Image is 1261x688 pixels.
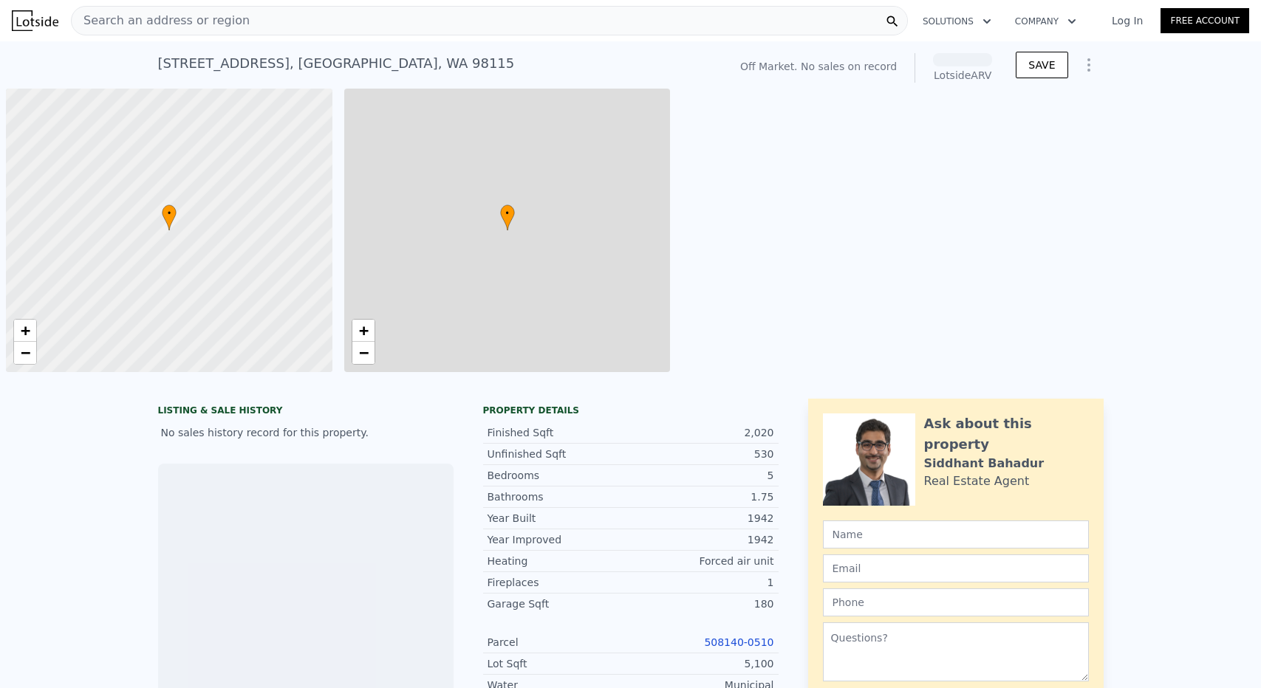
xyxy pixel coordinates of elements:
[488,468,631,483] div: Bedrooms
[162,204,177,230] div: •
[704,636,773,648] a: 508140-0510
[631,489,774,504] div: 1.75
[158,405,454,419] div: LISTING & SALE HISTORY
[740,59,897,74] div: Off Market. No sales on record
[631,468,774,483] div: 5
[924,413,1089,455] div: Ask about this property
[21,321,30,340] span: +
[1161,8,1249,33] a: Free Account
[1016,52,1067,78] button: SAVE
[924,472,1030,490] div: Real Estate Agent
[488,511,631,526] div: Year Built
[631,532,774,547] div: 1942
[158,53,515,74] div: [STREET_ADDRESS] , [GEOGRAPHIC_DATA] , WA 98115
[488,425,631,440] div: Finished Sqft
[158,419,454,446] div: No sales history record for this property.
[500,207,515,220] span: •
[924,455,1045,472] div: Siddhant Bahadur
[631,425,774,440] div: 2,020
[488,554,631,568] div: Heating
[823,554,1089,582] input: Email
[488,596,631,611] div: Garage Sqft
[631,596,774,611] div: 180
[488,575,631,590] div: Fireplaces
[823,520,1089,548] input: Name
[488,635,631,650] div: Parcel
[933,68,992,83] div: Lotside ARV
[631,554,774,568] div: Forced air unit
[488,532,631,547] div: Year Improved
[631,447,774,461] div: 530
[911,8,1003,35] button: Solutions
[358,321,368,340] span: +
[488,656,631,671] div: Lot Sqft
[488,489,631,504] div: Bathrooms
[72,12,250,30] span: Search an address or region
[1074,50,1104,80] button: Show Options
[1003,8,1088,35] button: Company
[162,207,177,220] span: •
[12,10,58,31] img: Lotside
[631,511,774,526] div: 1942
[631,575,774,590] div: 1
[14,342,36,364] a: Zoom out
[631,656,774,671] div: 5,100
[488,447,631,461] div: Unfinished Sqft
[358,343,368,362] span: −
[1094,13,1161,28] a: Log In
[352,320,375,342] a: Zoom in
[14,320,36,342] a: Zoom in
[21,343,30,362] span: −
[483,405,779,416] div: Property details
[500,204,515,230] div: •
[352,342,375,364] a: Zoom out
[823,588,1089,616] input: Phone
